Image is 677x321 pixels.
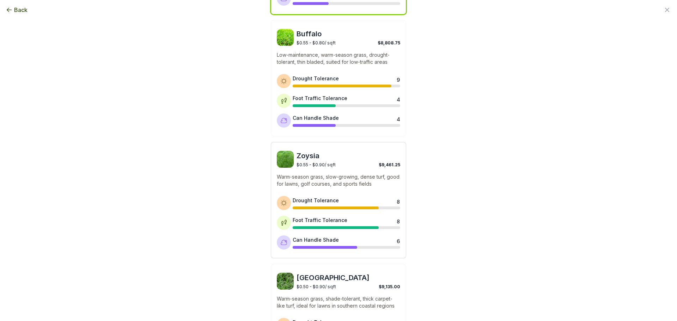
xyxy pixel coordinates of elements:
[297,284,336,289] span: $0.50 - $0.90 / sqft
[277,51,400,66] p: Low-maintenance, warm-season grass, drought-tolerant, thin bladed, suited for low-traffic areas
[280,117,287,124] img: Shade tolerance icon
[397,198,400,204] div: 8
[14,6,28,14] span: Back
[293,75,339,82] div: Drought Tolerance
[379,284,400,289] span: $9,135.00
[293,197,339,204] div: Drought Tolerance
[280,78,287,85] img: Drought tolerance icon
[397,237,400,243] div: 6
[379,162,400,167] span: $9,461.25
[280,219,287,226] img: Foot traffic tolerance icon
[280,97,287,104] img: Foot traffic tolerance icon
[378,40,400,45] span: $8,808.75
[277,29,294,46] img: Buffalo sod image
[293,236,339,243] div: Can Handle Shade
[297,40,336,45] span: $0.55 - $0.80 / sqft
[277,273,294,290] img: St. Augustine sod image
[277,295,400,309] p: Warm-season grass, shade-tolerant, thick carpet-like turf, ideal for lawns in southern coastal re...
[397,116,400,121] div: 4
[280,199,287,206] img: Drought tolerance icon
[293,94,347,102] div: Foot Traffic Tolerance
[297,162,336,167] span: $0.55 - $0.90 / sqft
[297,29,400,39] span: Buffalo
[293,216,347,224] div: Foot Traffic Tolerance
[277,173,400,187] p: Warm-season grass, slow-growing, dense turf, good for lawns, golf courses, and sports fields
[397,76,400,82] div: 9
[297,273,400,283] span: [GEOGRAPHIC_DATA]
[293,114,339,122] div: Can Handle Shade
[6,6,28,14] button: Back
[280,239,287,246] img: Shade tolerance icon
[397,96,400,101] div: 4
[397,218,400,223] div: 8
[277,151,294,168] img: Zoysia sod image
[297,151,400,161] span: Zoysia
